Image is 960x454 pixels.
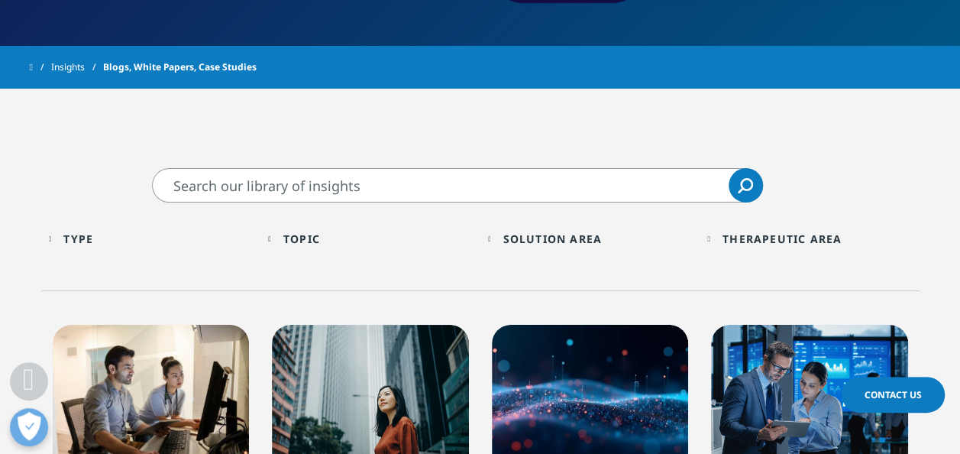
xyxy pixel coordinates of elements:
svg: Search [738,178,753,193]
div: Type facet. [63,232,93,246]
a: Search [729,168,763,203]
div: Therapeutic Area facet. [722,232,842,246]
button: Open Preferences [10,408,48,446]
a: Insights [51,54,103,81]
input: Search [152,168,763,203]
div: Solution Area facet. [503,232,602,246]
span: Blogs, White Papers, Case Studies [103,54,257,81]
div: Topic facet. [283,232,320,246]
span: Contact Us [865,388,922,401]
a: Contact Us [842,377,945,413]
